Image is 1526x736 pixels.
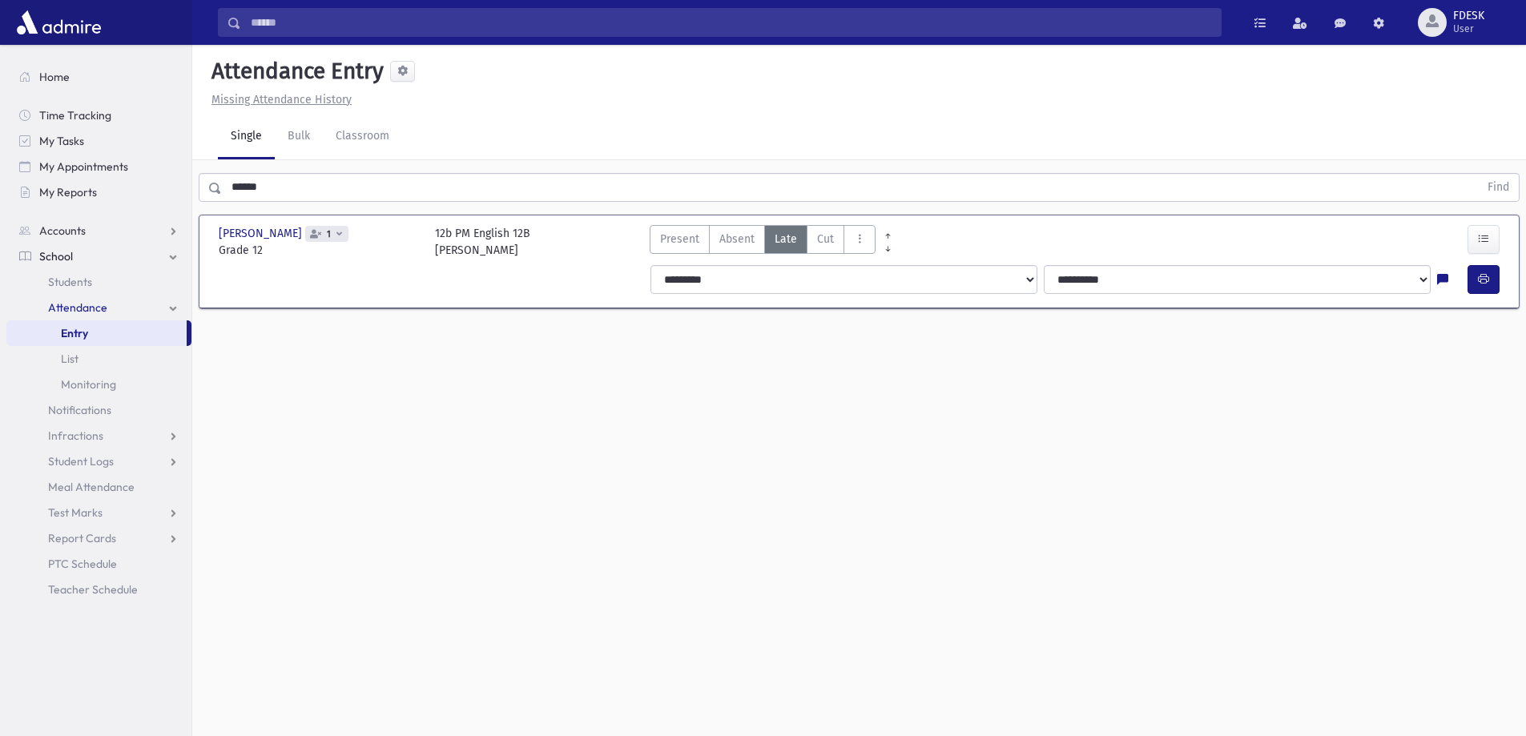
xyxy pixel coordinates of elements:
[6,525,191,551] a: Report Cards
[61,326,88,340] span: Entry
[48,403,111,417] span: Notifications
[6,474,191,500] a: Meal Attendance
[48,505,103,520] span: Test Marks
[6,320,187,346] a: Entry
[775,231,797,247] span: Late
[650,225,876,259] div: AttTypes
[39,70,70,84] span: Home
[48,557,117,571] span: PTC Schedule
[435,225,530,259] div: 12b PM English 12B [PERSON_NAME]
[39,185,97,199] span: My Reports
[39,223,86,238] span: Accounts
[1453,22,1484,35] span: User
[1478,174,1519,201] button: Find
[275,115,323,159] a: Bulk
[218,115,275,159] a: Single
[219,225,305,242] span: [PERSON_NAME]
[48,275,92,289] span: Students
[61,352,79,366] span: List
[6,295,191,320] a: Attendance
[48,300,107,315] span: Attendance
[324,229,334,239] span: 1
[6,346,191,372] a: List
[241,8,1221,37] input: Search
[719,231,755,247] span: Absent
[39,134,84,148] span: My Tasks
[6,448,191,474] a: Student Logs
[6,218,191,243] a: Accounts
[205,93,352,107] a: Missing Attendance History
[61,377,116,392] span: Monitoring
[211,93,352,107] u: Missing Attendance History
[6,103,191,128] a: Time Tracking
[6,64,191,90] a: Home
[205,58,384,85] h5: Attendance Entry
[48,428,103,443] span: Infractions
[6,243,191,269] a: School
[6,154,191,179] a: My Appointments
[39,108,111,123] span: Time Tracking
[6,397,191,423] a: Notifications
[323,115,402,159] a: Classroom
[219,242,419,259] span: Grade 12
[6,423,191,448] a: Infractions
[48,454,114,469] span: Student Logs
[6,551,191,577] a: PTC Schedule
[6,372,191,397] a: Monitoring
[6,500,191,525] a: Test Marks
[48,582,138,597] span: Teacher Schedule
[39,159,128,174] span: My Appointments
[6,269,191,295] a: Students
[6,577,191,602] a: Teacher Schedule
[6,179,191,205] a: My Reports
[6,128,191,154] a: My Tasks
[48,531,116,545] span: Report Cards
[48,480,135,494] span: Meal Attendance
[817,231,834,247] span: Cut
[13,6,105,38] img: AdmirePro
[1453,10,1484,22] span: FDESK
[39,249,73,263] span: School
[660,231,699,247] span: Present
